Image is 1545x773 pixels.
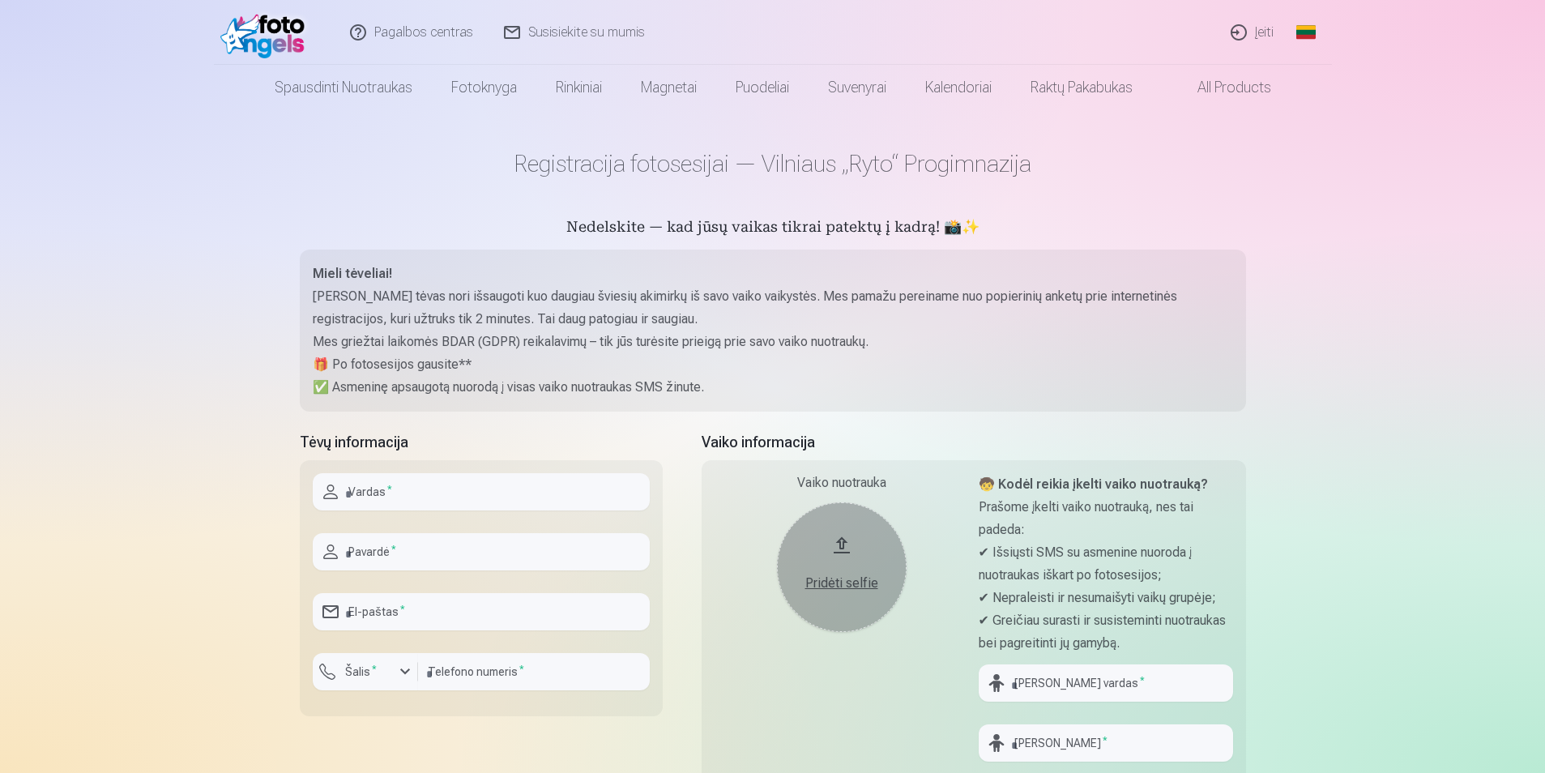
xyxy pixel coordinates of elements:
[906,65,1011,110] a: Kalendoriai
[1011,65,1152,110] a: Raktų pakabukas
[432,65,536,110] a: Fotoknyga
[536,65,621,110] a: Rinkiniai
[621,65,716,110] a: Magnetai
[702,431,1246,454] h5: Vaiko informacija
[979,541,1233,587] p: ✔ Išsiųsti SMS su asmenine nuoroda į nuotraukas iškart po fotosesijos;
[313,353,1233,376] p: 🎁 Po fotosesijos gausite**
[313,653,418,690] button: Šalis*
[809,65,906,110] a: Suvenyrai
[716,65,809,110] a: Puodeliai
[220,6,314,58] img: /fa2
[777,502,907,632] button: Pridėti selfie
[255,65,432,110] a: Spausdinti nuotraukas
[313,331,1233,353] p: Mes griežtai laikomės BDAR (GDPR) reikalavimų – tik jūs turėsite prieigą prie savo vaiko nuotraukų.
[300,217,1246,240] h5: Nedelskite — kad jūsų vaikas tikrai patektų į kadrą! 📸✨
[979,476,1208,492] strong: 🧒 Kodėl reikia įkelti vaiko nuotrauką?
[300,149,1246,178] h1: Registracija fotosesijai — Vilniaus „Ryto“ Progimnazija
[1152,65,1291,110] a: All products
[339,664,383,680] label: Šalis
[979,609,1233,655] p: ✔ Greičiau surasti ir susisteminti nuotraukas bei pagreitinti jų gamybą.
[979,496,1233,541] p: Prašome įkelti vaiko nuotrauką, nes tai padeda:
[300,431,663,454] h5: Tėvų informacija
[715,473,969,493] div: Vaiko nuotrauka
[979,587,1233,609] p: ✔ Nepraleisti ir nesumaišyti vaikų grupėje;
[313,266,392,281] strong: Mieli tėveliai!
[313,376,1233,399] p: ✅ Asmeninę apsaugotą nuorodą į visas vaiko nuotraukas SMS žinute.
[313,285,1233,331] p: [PERSON_NAME] tėvas nori išsaugoti kuo daugiau šviesių akimirkų iš savo vaiko vaikystės. Mes pama...
[793,574,890,593] div: Pridėti selfie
